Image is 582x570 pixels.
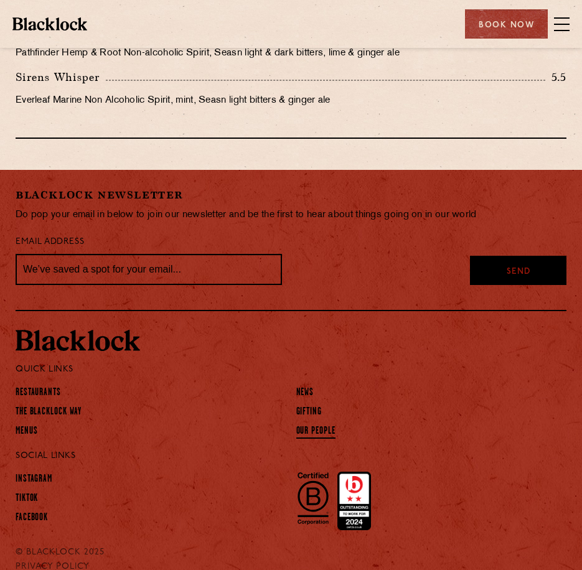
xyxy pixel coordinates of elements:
p: Do pop your email in below to join our newsletter and be the first to hear about things going on ... [16,207,566,223]
a: Facebook [16,512,48,525]
a: Our People [296,425,336,439]
p: Everleaf Marine Non Alcoholic Spirit, mint, Seasn light bitters & ginger ale [16,92,566,110]
a: Restaurants [16,386,61,400]
input: We’ve saved a spot for your email... [16,254,282,285]
a: News [296,386,314,400]
div: Book Now [465,9,548,39]
a: Instagram [16,473,52,487]
label: Email Address [16,235,84,250]
img: B-Corp-Logo-Black-RGB.svg [291,466,335,530]
div: © Blacklock 2025 [6,547,576,558]
p: Sirens Whisper [16,68,106,86]
a: TikTok [16,492,38,506]
a: The Blacklock Way [16,406,82,419]
img: BL_Textured_Logo-footer-cropped.svg [16,330,140,351]
span: Send [507,266,530,278]
a: Menus [16,425,38,439]
h2: Blacklock Newsletter [16,189,566,202]
p: Social Links [16,448,566,464]
p: Pathfinder Hemp & Root Non-alcoholic Spirit, Seasn light & dark bitters, lime & ginger ale [16,45,566,62]
p: 5.5 [545,69,567,85]
p: Quick Links [16,362,566,378]
img: BL_Textured_Logo-footer-cropped.svg [12,17,87,30]
img: Accred_2023_2star.png [337,472,371,530]
a: Gifting [296,406,322,419]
